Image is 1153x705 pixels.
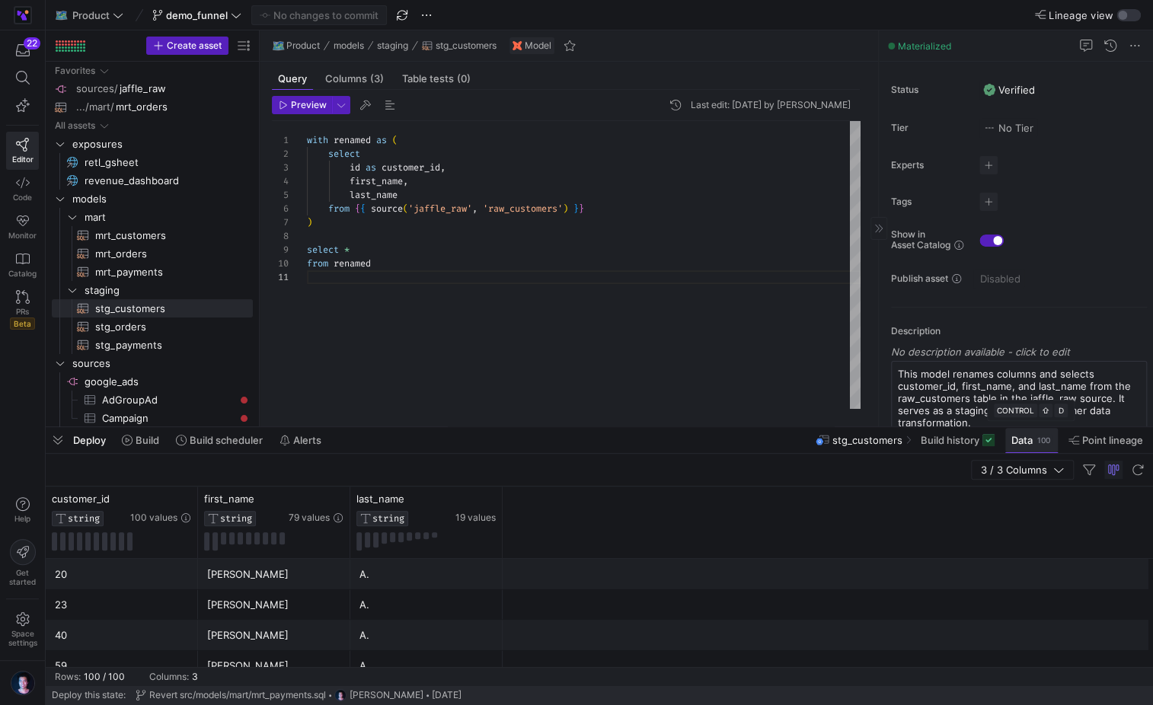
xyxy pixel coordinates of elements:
[55,672,81,682] div: Rows:
[52,153,253,171] div: Press SPACE to select this row.
[76,98,114,116] span: .../mart/
[192,672,198,682] div: 3
[483,203,563,215] span: 'raw_customers'
[8,269,37,278] span: Catalog
[272,133,289,147] div: 1
[573,203,579,215] span: }
[325,74,384,84] span: Columns
[408,203,472,215] span: 'jaffle_raw'
[102,391,235,409] span: AdGroupAd​​​​​​​​​
[52,354,253,372] div: Press SPACE to select this row.
[891,123,967,133] span: Tier
[52,317,253,336] div: Press SPACE to select this row.
[472,203,477,215] span: ,
[307,244,339,256] span: select
[52,391,253,409] a: AdGroupAd​​​​​​​​​
[307,257,328,270] span: from
[95,245,235,263] span: mrt_orders​​​​​​​​​​
[52,409,253,427] a: Campaign​​​​​​​​​
[360,203,366,215] span: {
[377,40,408,51] span: staging
[52,336,253,354] a: stg_payments​​​​​​​​​​
[52,244,253,263] div: Press SPACE to select this row.
[273,427,328,453] button: Alerts
[52,62,253,80] div: Press SPACE to select this row.
[981,464,1053,476] span: 3 / 3 Columns
[1082,434,1143,446] span: Point lineage
[85,282,251,299] span: staging
[52,226,253,244] a: mrt_customers​​​​​​​​​​
[334,40,364,51] span: models
[52,690,126,700] span: Deploy this state:
[832,434,902,446] span: stg_customers
[52,409,253,427] div: Press SPACE to select this row.
[440,161,446,174] span: ,
[6,284,39,336] a: PRsBeta
[6,667,39,699] button: https://lh3.googleusercontent.com/a-/AOh14Gj536Mo-W-oWB4s5436VUSgjgKCvefZ6q9nQWHwUA=s96-c
[436,40,497,51] span: stg_customers
[136,434,159,446] span: Build
[1036,434,1052,446] div: 100
[382,161,440,174] span: customer_id
[120,80,166,97] span: jaffle_raw
[579,203,584,215] span: }
[85,209,251,226] span: mart
[350,690,423,700] span: [PERSON_NAME]
[272,257,289,270] div: 10
[6,490,39,530] button: Help
[84,672,125,682] div: 100 / 100
[52,372,253,391] a: google_ads​​​​​​​​
[95,337,235,354] span: stg_payments​​​​​​​​​​
[8,629,37,647] span: Space settings
[330,37,368,55] button: models
[334,134,371,146] span: renamed
[6,132,39,170] a: Editor
[52,226,253,244] div: Press SPACE to select this row.
[979,80,1039,100] button: VerifiedVerified
[55,65,95,76] div: Favorites
[892,362,1146,435] p: This model renames columns and selects customer_id, first_name, and last_name from the raw_custom...
[115,427,166,453] button: Build
[95,227,235,244] span: mrt_customers​​​​​​​​​​
[207,620,341,650] div: [PERSON_NAME]
[891,273,948,284] span: Publish asset
[898,40,951,52] span: Materialized
[286,40,320,51] span: Product
[457,74,471,84] span: (0)
[52,153,253,171] a: retl_gsheet​​​​​
[356,493,404,505] span: last_name
[1042,406,1049,415] span: ⇧
[10,317,35,330] span: Beta
[328,203,350,215] span: from
[350,161,360,174] span: id
[891,196,967,207] span: Tags
[52,135,253,153] div: Press SPACE to select this row.
[392,134,398,146] span: (
[272,188,289,202] div: 5
[455,512,496,523] span: 19 values
[6,246,39,284] a: Catalog
[1011,434,1033,446] span: Data
[52,299,253,317] div: Press SPACE to select this row.
[272,96,332,114] button: Preview
[52,244,253,263] a: mrt_orders​​​​​​​​​​
[52,208,253,226] div: Press SPACE to select this row.
[55,590,189,620] div: 23
[146,37,228,55] button: Create asset
[370,74,384,84] span: (3)
[55,120,95,131] div: All assets
[85,172,235,190] span: revenue_dashboard​​​​​
[983,84,995,96] img: Verified
[289,512,330,523] span: 79 values
[52,263,253,281] a: mrt_payments​​​​​​​​​​
[85,154,235,171] span: retl_gsheet​​​​​
[72,190,251,208] span: models
[983,84,1035,96] span: Verified
[52,391,253,409] div: Press SPACE to select this row.
[9,568,36,586] span: Get started
[272,161,289,174] div: 3
[371,203,403,215] span: source
[359,590,493,620] div: A.
[983,122,1033,134] span: No Tier
[52,98,253,116] a: .../mart/mrt_orders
